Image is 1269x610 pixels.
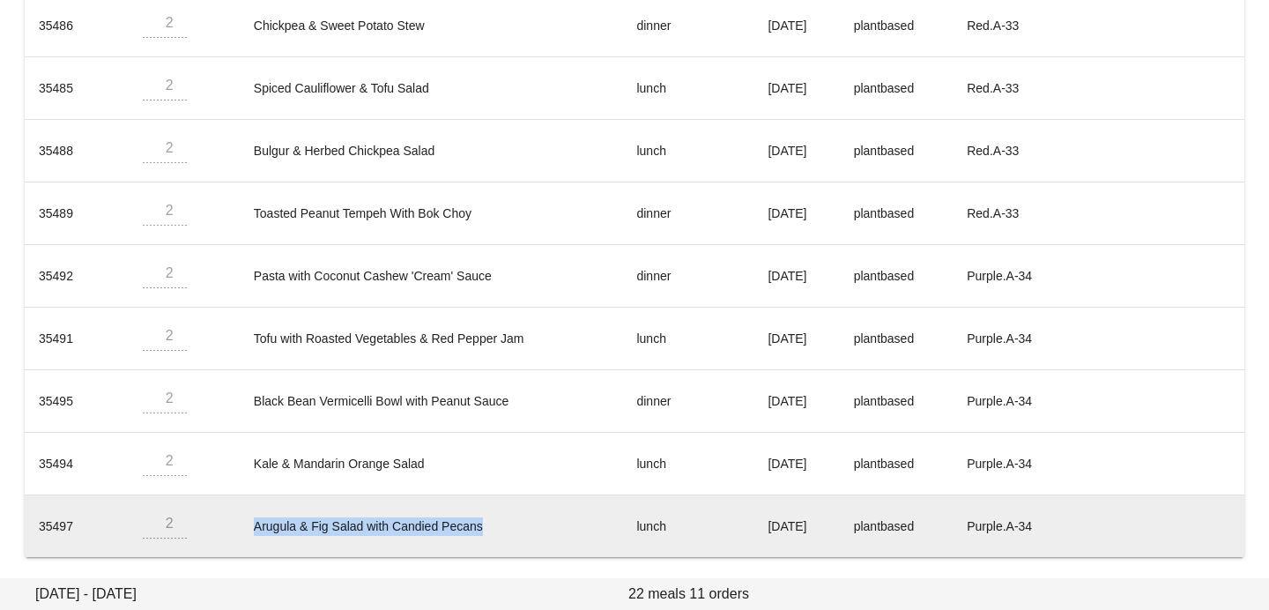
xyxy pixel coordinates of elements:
[753,245,839,308] td: [DATE]
[240,370,623,433] td: Black Bean Vermicelli Bowl with Peanut Sauce
[240,182,623,245] td: Toasted Peanut Tempeh With Bok Choy
[25,182,129,245] td: 35489
[953,182,1072,245] td: Red.A-33
[622,370,753,433] td: dinner
[753,120,839,182] td: [DATE]
[25,120,129,182] td: 35488
[240,120,623,182] td: Bulgur & Herbed Chickpea Salad
[753,370,839,433] td: [DATE]
[622,308,753,370] td: lunch
[840,182,954,245] td: plantbased
[840,245,954,308] td: plantbased
[622,182,753,245] td: dinner
[240,57,623,120] td: Spiced Cauliflower & Tofu Salad
[622,120,753,182] td: lunch
[953,57,1072,120] td: Red.A-33
[840,495,954,557] td: plantbased
[753,182,839,245] td: [DATE]
[240,433,623,495] td: Kale & Mandarin Orange Salad
[622,433,753,495] td: lunch
[953,495,1072,557] td: Purple.A-34
[25,495,129,557] td: 35497
[840,57,954,120] td: plantbased
[25,245,129,308] td: 35492
[753,495,839,557] td: [DATE]
[25,57,129,120] td: 35485
[753,433,839,495] td: [DATE]
[840,370,954,433] td: plantbased
[25,370,129,433] td: 35495
[25,433,129,495] td: 35494
[240,245,623,308] td: Pasta with Coconut Cashew 'Cream' Sauce
[953,245,1072,308] td: Purple.A-34
[753,57,839,120] td: [DATE]
[953,308,1072,370] td: Purple.A-34
[840,433,954,495] td: plantbased
[753,308,839,370] td: [DATE]
[25,308,129,370] td: 35491
[953,120,1072,182] td: Red.A-33
[840,308,954,370] td: plantbased
[240,495,623,557] td: Arugula & Fig Salad with Candied Pecans
[622,245,753,308] td: dinner
[840,120,954,182] td: plantbased
[953,433,1072,495] td: Purple.A-34
[240,308,623,370] td: Tofu with Roasted Vegetables & Red Pepper Jam
[953,370,1072,433] td: Purple.A-34
[622,495,753,557] td: lunch
[622,57,753,120] td: lunch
